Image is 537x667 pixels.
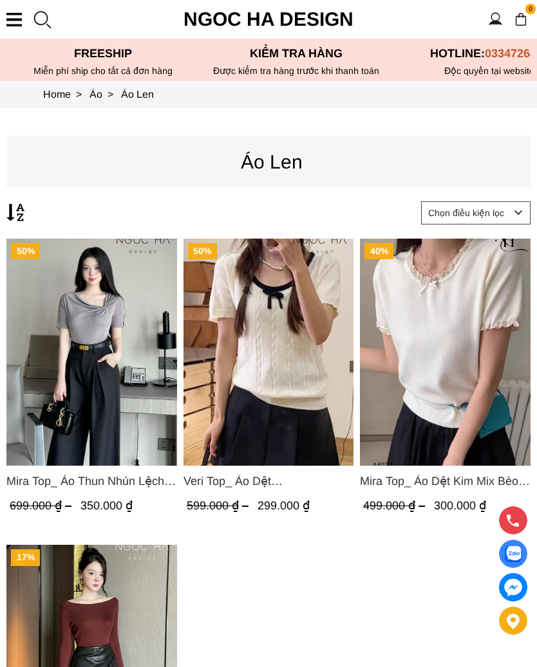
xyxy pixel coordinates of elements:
[200,66,393,76] p: Được kiểm tra hàng trước khi thanh toán
[172,4,365,35] a: Ngoc Ha Design
[6,472,177,490] span: Mira Top_ Áo Thun Nhún Lệch Cổ A1048
[360,472,531,490] span: Mira Top_ Áo Dệt Kim Mix Bèo Cổ Và Tay A1023
[184,472,354,490] span: Veri Top_ Áo Dệt [PERSON_NAME] Cổ Đính Nơ A1019
[10,499,75,512] span: 699.000 ₫
[360,239,531,466] a: Product image - Mira Top_ Áo Dệt Kim Mix Bèo Cổ Và Tay A1023
[184,239,354,466] img: Veri Top_ Áo Dệt Kim Viền Cổ Đính Nơ A1019
[250,47,343,60] font: Kiểm tra hàng
[505,546,521,562] img: Display image
[6,239,177,466] img: Mira Top_ Áo Thun Nhún Lệch Cổ A1048
[6,66,200,76] div: Miễn phí ship cho tất cả đơn hàng
[71,89,87,100] span: >
[363,499,428,512] span: 499.000 ₫
[360,472,531,490] a: Link to Mira Top_ Áo Dệt Kim Mix Bèo Cổ Và Tay A1023
[102,89,118,100] span: >
[6,239,177,466] a: Product image - Mira Top_ Áo Thun Nhún Lệch Cổ A1048
[258,499,310,512] span: 299.000 ₫
[89,89,121,100] a: Link to Áo
[43,89,89,100] a: Link to Home
[434,499,486,512] span: 300.000 ₫
[121,89,154,100] a: Link to Áo Len
[6,47,200,60] p: Freeship
[499,540,527,568] a: Display image
[184,472,354,490] a: Link to Veri Top_ Áo Dệt Kim Viền Cổ Đính Nơ A1019
[514,12,528,26] img: img-CART-ICON-ksit0nf1
[6,472,177,490] a: Link to Mira Top_ Áo Thun Nhún Lệch Cổ A1048
[360,239,531,466] img: Mira Top_ Áo Dệt Kim Mix Bèo Cổ Và Tay A1023
[187,499,252,512] span: 599.000 ₫
[499,573,527,601] a: messenger
[80,499,133,512] span: 350.000 ₫
[525,4,536,14] span: 0
[184,239,354,466] a: Product image - Veri Top_ Áo Dệt Kim Viền Cổ Đính Nơ A1019
[6,147,537,177] p: Áo Len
